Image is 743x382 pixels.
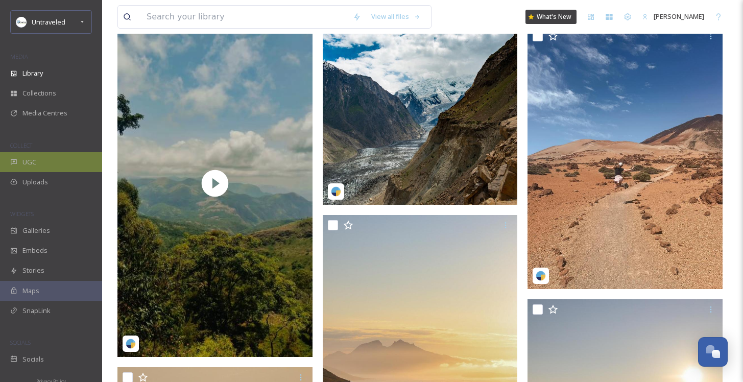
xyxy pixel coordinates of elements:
[366,7,426,27] a: View all files
[16,17,27,27] img: Untitled%20design.png
[22,246,47,255] span: Embeds
[32,17,65,27] span: Untraveled
[22,226,50,235] span: Galleries
[141,6,348,28] input: Search your library
[22,88,56,98] span: Collections
[10,339,31,346] span: SOCIALS
[331,186,341,197] img: snapsea-logo.png
[22,354,44,364] span: Socials
[637,7,709,27] a: [PERSON_NAME]
[126,339,136,349] img: snapsea-logo.png
[22,68,43,78] span: Library
[22,177,48,187] span: Uploads
[536,271,546,281] img: snapsea-logo.png
[22,108,67,118] span: Media Centres
[323,10,518,205] img: eyesnmiles-4822862.jpg
[10,141,32,149] span: COLLECT
[22,306,51,316] span: SnapLink
[22,286,39,296] span: Maps
[10,53,28,60] span: MEDIA
[117,10,313,356] img: thumbnail
[22,157,36,167] span: UGC
[528,26,725,289] img: monabrink-17979965525728786.jpeg
[654,12,704,21] span: [PERSON_NAME]
[525,10,577,24] a: What's New
[22,266,44,275] span: Stories
[10,210,34,218] span: WIDGETS
[698,337,728,367] button: Open Chat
